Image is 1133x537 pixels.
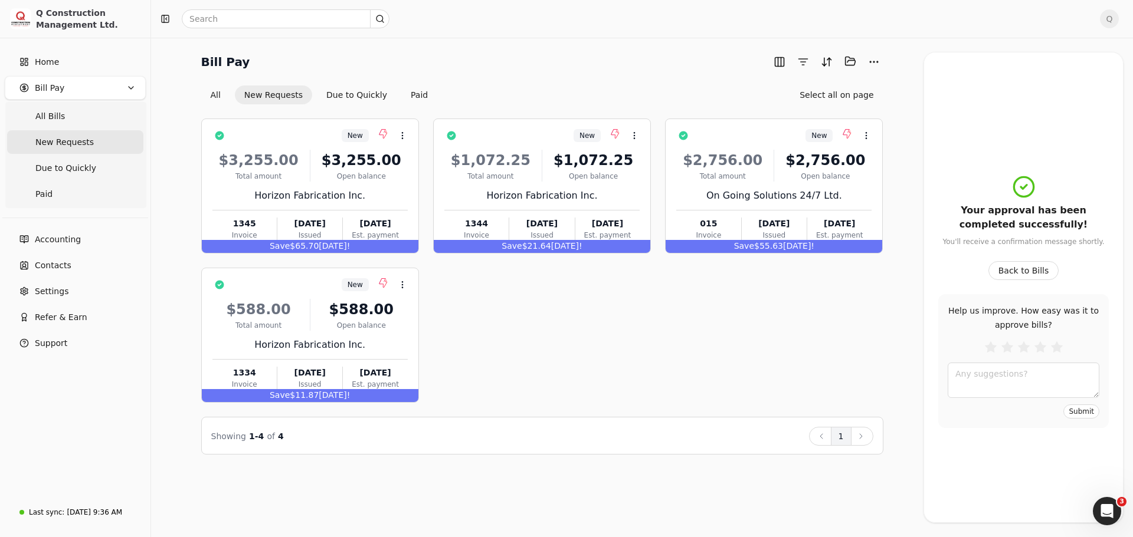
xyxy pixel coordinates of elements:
[277,379,342,390] div: Issued
[202,389,418,402] div: $11.87
[211,431,246,441] span: Showing
[444,189,640,203] div: Horizon Fabrication Inc.
[212,150,305,171] div: $3,255.00
[267,431,275,441] span: of
[317,85,397,104] button: Due to Quickly
[212,367,277,379] div: 1334
[811,130,827,141] span: New
[434,240,650,253] div: $21.64
[1100,9,1119,28] button: Q
[277,230,342,241] div: Issued
[235,85,312,104] button: New Requests
[67,507,122,518] div: [DATE] 9:36 AM
[676,189,872,203] div: On Going Solutions 24/7 Ltd.
[1093,497,1121,525] iframe: Intercom live chat
[807,230,872,241] div: Est. payment
[942,236,1104,247] div: You'll receive a confirmation message shortly.
[212,379,277,390] div: Invoice
[742,230,807,241] div: Issued
[29,507,64,518] div: Last sync:
[779,171,872,182] div: Open balance
[35,162,96,174] span: Due to Quickly
[5,331,146,355] button: Support
[212,338,408,352] div: Horizon Fabrication Inc.
[212,230,277,241] div: Invoice
[35,188,53,200] span: Paid
[551,241,582,251] span: [DATE]!
[315,171,408,182] div: Open balance
[783,241,814,251] span: [DATE]!
[676,150,769,171] div: $2,756.00
[35,136,94,149] span: New Requests
[444,218,509,230] div: 1344
[343,379,407,390] div: Est. payment
[35,82,64,94] span: Bill Pay
[865,52,883,71] button: More
[35,110,65,123] span: All Bills
[742,218,807,230] div: [DATE]
[579,130,595,141] span: New
[5,76,146,100] button: Bill Pay
[277,367,342,379] div: [DATE]
[948,304,1099,332] div: Help us improve. How easy was it to approve bills?
[315,299,408,320] div: $588.00
[988,261,1059,280] button: Back to Bills
[547,150,640,171] div: $1,072.25
[212,189,408,203] div: Horizon Fabrication Inc.
[1117,497,1127,506] span: 3
[5,228,146,251] a: Accounting
[444,171,537,182] div: Total amount
[676,171,769,182] div: Total amount
[35,56,59,68] span: Home
[278,431,284,441] span: 4
[676,230,741,241] div: Invoice
[201,52,250,71] h2: Bill Pay
[10,8,31,29] img: 3171ca1f-602b-4dfe-91f0-0ace091e1481.jpeg
[676,218,741,230] div: 015
[212,299,305,320] div: $588.00
[319,390,350,400] span: [DATE]!
[35,311,87,324] span: Refer & Earn
[35,259,71,272] span: Contacts
[790,85,883,104] button: Select all on page
[348,130,363,141] span: New
[5,305,146,329] button: Refer & Earn
[348,279,363,290] span: New
[5,502,146,523] a: Last sync:[DATE] 9:36 AM
[666,240,882,253] div: $55.63
[1063,404,1099,419] button: Submit
[35,337,67,350] span: Support
[502,241,522,251] span: Save
[401,85,437,104] button: Paid
[36,7,140,31] div: Q Construction Management Ltd.
[817,52,836,71] button: Sort
[938,203,1109,232] div: Your approval has been completed successfully!
[212,320,305,331] div: Total amount
[201,85,230,104] button: All
[202,240,418,253] div: $65.70
[5,253,146,277] a: Contacts
[7,156,143,180] a: Due to Quickly
[343,230,407,241] div: Est. payment
[807,218,872,230] div: [DATE]
[182,9,389,28] input: Search
[315,150,408,171] div: $3,255.00
[509,230,574,241] div: Issued
[5,50,146,74] a: Home
[35,233,81,246] span: Accounting
[249,431,264,441] span: 1 - 4
[212,171,305,182] div: Total amount
[841,52,860,71] button: Batch (0)
[575,230,640,241] div: Est. payment
[343,218,407,230] div: [DATE]
[212,218,277,230] div: 1345
[5,279,146,303] a: Settings
[444,150,537,171] div: $1,072.25
[547,171,640,182] div: Open balance
[444,230,509,241] div: Invoice
[7,130,143,154] a: New Requests
[35,285,68,298] span: Settings
[201,85,438,104] div: Invoice filter options
[779,150,872,171] div: $2,756.00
